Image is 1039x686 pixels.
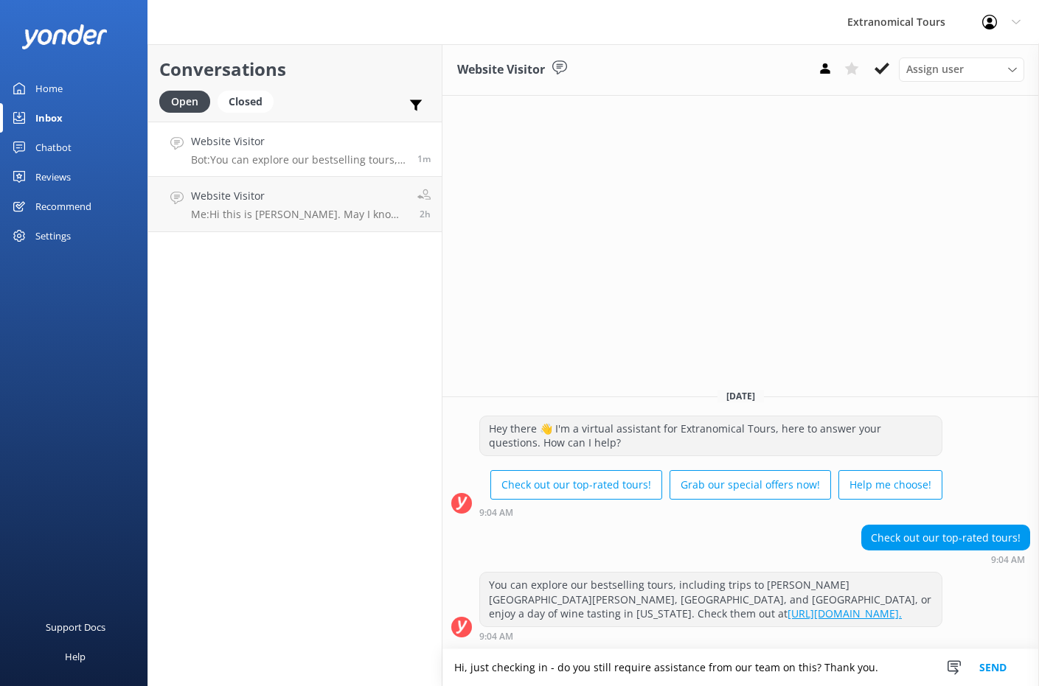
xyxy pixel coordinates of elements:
[191,153,406,167] p: Bot: You can explore our bestselling tours, including trips to [PERSON_NAME][GEOGRAPHIC_DATA][PER...
[35,192,91,221] div: Recommend
[457,60,545,80] h3: Website Visitor
[191,133,406,150] h4: Website Visitor
[35,74,63,103] div: Home
[191,188,406,204] h4: Website Visitor
[899,57,1024,81] div: Assign User
[480,416,942,455] div: Hey there 👋 I'm a virtual assistant for Extranomical Tours, here to answer your questions. How ca...
[35,133,72,162] div: Chatbot
[218,93,281,109] a: Closed
[838,470,942,500] button: Help me choose!
[965,649,1021,686] button: Send
[420,208,431,220] span: 06:43am 19-Aug-2025 (UTC -07:00) America/Tijuana
[35,221,71,251] div: Settings
[717,390,764,402] span: [DATE]
[35,103,63,133] div: Inbox
[862,525,1029,550] div: Check out our top-rated tours!
[65,642,86,671] div: Help
[46,612,105,642] div: Support Docs
[788,606,902,620] a: [URL][DOMAIN_NAME].
[191,208,406,221] p: Me: Hi this is [PERSON_NAME]. May I know which tour you're looking into so I can give you more sp...
[417,153,431,165] span: 09:04am 19-Aug-2025 (UTC -07:00) America/Tijuana
[991,556,1025,564] strong: 9:04 AM
[148,122,442,177] a: Website VisitorBot:You can explore our bestselling tours, including trips to [PERSON_NAME][GEOGRA...
[159,91,210,113] div: Open
[480,573,942,626] div: You can explore our bestselling tours, including trips to [PERSON_NAME][GEOGRAPHIC_DATA][PERSON_N...
[442,649,1039,686] textarea: Hi, just checking in - do you still require assistance from our team on this? Thank you.
[148,177,442,232] a: Website VisitorMe:Hi this is [PERSON_NAME]. May I know which tour you're looking into so I can gi...
[479,632,513,641] strong: 9:04 AM
[490,470,662,500] button: Check out our top-rated tours!
[479,631,942,641] div: 09:04am 19-Aug-2025 (UTC -07:00) America/Tijuana
[159,55,431,83] h2: Conversations
[861,554,1030,564] div: 09:04am 19-Aug-2025 (UTC -07:00) America/Tijuana
[906,61,964,77] span: Assign user
[35,162,71,192] div: Reviews
[22,24,107,49] img: yonder-white-logo.png
[479,508,513,517] strong: 9:04 AM
[479,507,942,517] div: 09:04am 19-Aug-2025 (UTC -07:00) America/Tijuana
[218,91,274,113] div: Closed
[670,470,831,500] button: Grab our special offers now!
[159,93,218,109] a: Open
